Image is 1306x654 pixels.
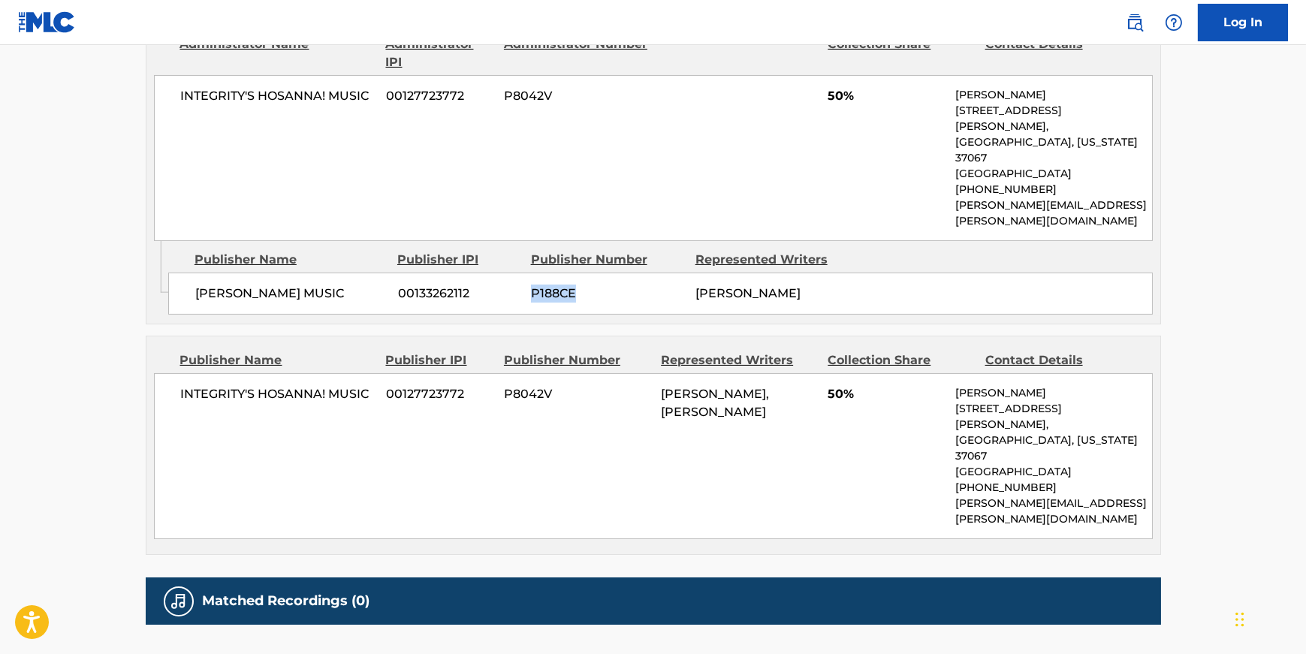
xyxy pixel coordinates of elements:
div: Represented Writers [661,351,816,369]
span: 00133262112 [398,285,520,303]
img: MLC Logo [18,11,76,33]
div: Publisher IPI [397,251,520,269]
img: search [1126,14,1144,32]
span: [PERSON_NAME] [695,286,801,300]
p: [STREET_ADDRESS][PERSON_NAME], [955,103,1151,134]
div: Contact Details [985,35,1131,71]
span: INTEGRITY'S HOSANNA! MUSIC [181,385,376,403]
div: Publisher Name [195,251,386,269]
img: help [1165,14,1183,32]
span: [PERSON_NAME], [PERSON_NAME] [661,387,769,419]
img: Matched Recordings [170,592,188,610]
p: [GEOGRAPHIC_DATA], [US_STATE] 37067 [955,134,1151,166]
span: P188CE [531,285,684,303]
div: Administrator IPI [386,35,493,71]
div: Drag [1235,597,1244,642]
div: Help [1159,8,1189,38]
p: [PHONE_NUMBER] [955,480,1151,496]
p: [PERSON_NAME] [955,87,1151,103]
div: Publisher Name [180,351,375,369]
p: [GEOGRAPHIC_DATA] [955,166,1151,182]
div: Represented Writers [695,251,849,269]
span: 50% [828,87,944,105]
p: [PERSON_NAME][EMAIL_ADDRESS][PERSON_NAME][DOMAIN_NAME] [955,197,1151,229]
div: Contact Details [985,351,1131,369]
span: 00127723772 [386,385,493,403]
div: Publisher Number [531,251,684,269]
div: Publisher IPI [386,351,493,369]
span: P8042V [504,87,650,105]
div: Publisher Number [504,351,650,369]
h5: Matched Recordings (0) [203,592,370,610]
span: INTEGRITY'S HOSANNA! MUSIC [181,87,376,105]
div: Administrator Name [180,35,375,71]
span: 50% [828,385,944,403]
p: [GEOGRAPHIC_DATA] [955,464,1151,480]
span: 00127723772 [386,87,493,105]
p: [PERSON_NAME] [955,385,1151,401]
span: P8042V [504,385,650,403]
a: Public Search [1120,8,1150,38]
div: Administrator Number [504,35,650,71]
p: [STREET_ADDRESS][PERSON_NAME], [955,401,1151,432]
iframe: Chat Widget [1231,582,1306,654]
a: Log In [1198,4,1288,41]
p: [GEOGRAPHIC_DATA], [US_STATE] 37067 [955,432,1151,464]
p: [PHONE_NUMBER] [955,182,1151,197]
span: [PERSON_NAME] MUSIC [195,285,387,303]
p: [PERSON_NAME][EMAIL_ADDRESS][PERSON_NAME][DOMAIN_NAME] [955,496,1151,527]
div: Collection Share [828,351,973,369]
div: Collection Share [828,35,973,71]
